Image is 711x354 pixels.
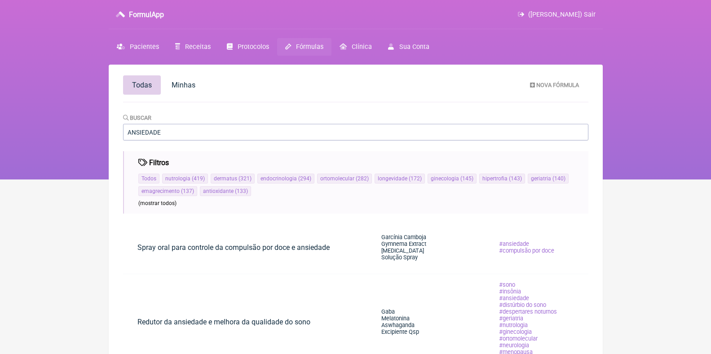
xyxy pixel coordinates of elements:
[123,75,161,95] a: Todas
[378,175,422,182] a: longevidade(172)
[499,315,524,322] span: geriatria
[499,302,547,308] span: distúrbio do sono
[296,43,323,51] span: Fórmulas
[190,175,205,182] span: ( 419 )
[407,175,422,182] span: ( 172 )
[523,77,586,92] a: Nova Fórmula
[499,281,516,288] span: sono
[499,335,539,342] span: ortomolecular
[109,38,167,56] a: Pacientes
[381,315,410,322] span: Melatonina
[163,75,204,95] a: Minhas
[138,200,177,206] span: (mostrar todos)
[381,308,395,315] span: Gaba
[261,175,297,182] span: endocrinologia
[203,188,248,194] a: antioxidante(133)
[165,175,205,182] a: nutrologia(419)
[123,114,152,121] label: Buscar
[219,38,277,56] a: Protocolos
[536,82,579,88] span: Nova Fórmula
[320,175,354,182] span: ortomolecular
[141,188,194,194] a: emagrecimento(137)
[352,43,372,51] span: Clínica
[459,175,473,182] span: ( 145 )
[132,81,152,89] span: Todas
[123,310,325,333] a: Redutor da ansiedade e melhora da qualidade do sono
[499,308,558,315] span: despertares noturnos
[508,175,522,182] span: ( 143 )
[123,124,588,140] input: emagrecimento, ansiedade
[399,43,429,51] span: Sua Conta
[484,233,570,261] a: ansiedade compulsão por doce
[499,247,555,254] span: compulsão por doce
[381,240,426,247] span: Gymnema Extract
[141,175,156,182] a: Todos
[214,175,252,182] a: dermatus(321)
[551,175,565,182] span: ( 140 )
[214,175,237,182] span: dermatus
[381,328,419,335] span: Excipiente Qsp
[141,188,180,194] span: emagrecimento
[167,38,219,56] a: Receitas
[185,43,211,51] span: Receitas
[499,328,533,335] span: ginecologia
[518,11,595,18] a: ([PERSON_NAME]) Sair
[431,175,459,182] span: ginecologia
[180,188,194,194] span: ( 137 )
[381,247,424,254] span: [MEDICAL_DATA]
[380,38,437,56] a: Sua Conta
[499,240,530,247] span: ansiedade
[499,288,522,295] span: insônia
[237,175,252,182] span: ( 321 )
[277,38,331,56] a: Fórmulas
[367,295,433,348] a: Gaba Melatonina Aswhaganda Excipiente Qsp
[238,43,269,51] span: Protocolos
[482,175,522,182] a: hipertrofia(143)
[129,10,164,19] h3: FormulApp
[331,38,380,56] a: Clínica
[482,175,508,182] span: hipertrofia
[320,175,369,182] a: ortomolecular(282)
[381,234,426,240] span: Garcínia Camboja
[381,322,415,328] span: Aswhaganda
[165,175,190,182] span: nutrologia
[130,43,159,51] span: Pacientes
[499,295,530,302] span: ansiedade
[499,342,530,349] span: neurologia
[203,188,234,194] span: antioxidante
[381,254,418,261] span: Solução Spray
[367,221,441,274] a: Garcínia Camboja Gymnema Extract [MEDICAL_DATA] Solução Spray
[297,175,311,182] span: ( 294 )
[354,175,369,182] span: ( 282 )
[123,236,344,259] a: Spray oral para controle da compulsão por doce e ansiedade
[234,188,248,194] span: ( 133 )
[531,175,551,182] span: geriatria
[431,175,473,182] a: ginecologia(145)
[172,81,195,89] span: Minhas
[499,322,529,328] span: nutrologia
[531,175,565,182] a: geriatria(140)
[138,158,169,167] h4: Filtros
[528,11,596,18] span: ([PERSON_NAME]) Sair
[378,175,407,182] span: longevidade
[261,175,311,182] a: endocrinologia(294)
